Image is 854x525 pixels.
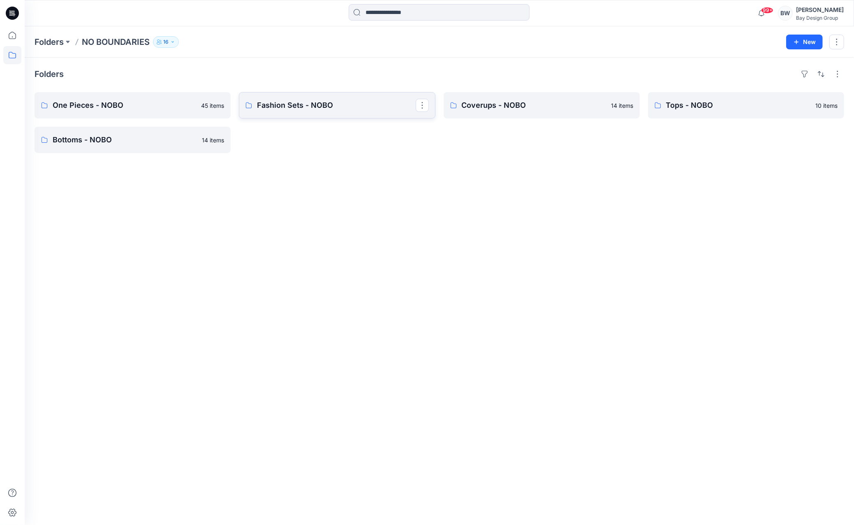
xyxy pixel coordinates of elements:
[666,100,810,111] p: Tops - NOBO
[796,15,844,21] div: Bay Design Group
[153,36,179,48] button: 16
[35,92,231,118] a: One Pieces - NOBO45 items
[611,101,633,110] p: 14 items
[35,36,64,48] a: Folders
[761,7,773,14] span: 99+
[444,92,640,118] a: Coverups - NOBO14 items
[778,6,793,21] div: BW
[257,100,415,111] p: Fashion Sets - NOBO
[163,37,169,46] p: 16
[53,100,196,111] p: One Pieces - NOBO
[815,101,838,110] p: 10 items
[35,127,231,153] a: Bottoms - NOBO14 items
[648,92,844,118] a: Tops - NOBO10 items
[239,92,435,118] a: Fashion Sets - NOBO
[786,35,823,49] button: New
[82,36,150,48] p: NO BOUNDARIES
[35,69,64,79] h4: Folders
[53,134,197,146] p: Bottoms - NOBO
[796,5,844,15] div: [PERSON_NAME]
[462,100,606,111] p: Coverups - NOBO
[202,136,224,144] p: 14 items
[201,101,224,110] p: 45 items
